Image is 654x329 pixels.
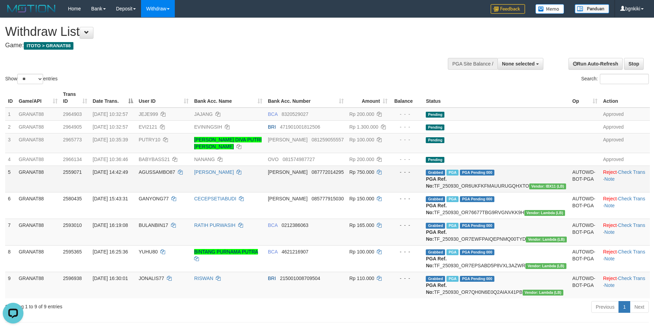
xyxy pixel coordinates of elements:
a: RATIH PURWASIH [194,222,235,228]
img: MOTION_logo.png [5,3,58,14]
td: Approved [600,153,650,166]
select: Showentries [17,74,43,84]
th: Action [600,88,650,108]
span: 2559071 [63,169,82,175]
span: Grabbed [426,276,445,282]
th: Bank Acc. Name: activate to sort column ascending [191,88,265,108]
span: Rp 100.000 [349,137,374,142]
span: PGA Pending [460,170,494,176]
a: Reject [603,276,617,281]
span: Grabbed [426,249,445,255]
span: [DATE] 10:32:57 [93,124,128,130]
td: Approved [600,108,650,121]
span: Vendor URL: https://dashboard.q2checkout.com/secure [526,237,567,242]
div: - - - [393,111,420,118]
td: AUTOWD-BOT-PGA [570,272,600,298]
span: PGA Pending [460,223,494,229]
a: [PERSON_NAME] DIVA PUTRI [PERSON_NAME] [194,137,262,149]
span: JEJE999 [139,111,158,117]
span: [DATE] 14:42:49 [93,169,128,175]
td: AUTOWD-BOT-PGA [570,245,600,272]
th: Bank Acc. Number: activate to sort column ascending [265,88,346,108]
span: YUHU80 [139,249,158,255]
span: BRI [268,276,276,281]
span: 2596938 [63,276,82,281]
span: [PERSON_NAME] [268,169,308,175]
a: Note [604,256,615,261]
a: Previous [591,301,619,313]
span: JONALIS77 [139,276,164,281]
span: Vendor URL: https://dashboard.q2checkout.com/secure [525,263,566,269]
td: 8 [5,245,16,272]
td: GRANAT88 [16,166,60,192]
span: [DATE] 16:25:36 [93,249,128,255]
span: PGA Pending [460,249,494,255]
td: 3 [5,133,16,153]
a: Check Trans [618,196,645,201]
span: ITOTO > GRANAT88 [24,42,73,50]
span: Rp 100.000 [349,249,374,255]
td: 7 [5,219,16,245]
span: None selected [502,61,535,67]
td: TF_250930_OR7QH0N6E0Q2AIAX41PB [423,272,570,298]
span: Copy 085777915030 to clipboard [312,196,344,201]
span: Pending [426,112,444,118]
span: 2965773 [63,137,82,142]
div: - - - [393,136,420,143]
div: PGA Site Balance / [448,58,497,70]
span: BCA [268,111,278,117]
span: Pending [426,157,444,163]
td: · · [600,166,650,192]
td: · · [600,245,650,272]
b: PGA Ref. No: [426,256,446,268]
td: TF_250930_OR7EWFPAIQEPNMQ00TYD [423,219,570,245]
span: Copy 087772014295 to clipboard [312,169,344,175]
div: - - - [393,123,420,130]
span: Marked by bgndany [446,223,459,229]
b: PGA Ref. No: [426,229,446,242]
label: Search: [581,74,649,84]
span: Copy 471901001812506 to clipboard [280,124,320,130]
button: None selected [497,58,543,70]
span: Marked by bgndany [446,276,459,282]
label: Show entries [5,74,58,84]
span: Rp 200.000 [349,111,374,117]
b: PGA Ref. No: [426,282,446,295]
a: CECEPSETIABUDI [194,196,236,201]
span: [DATE] 10:35:39 [93,137,128,142]
a: Check Trans [618,222,645,228]
a: NANANG [194,157,215,162]
span: [DATE] 16:19:08 [93,222,128,228]
span: Copy 8320529027 to clipboard [282,111,309,117]
a: Check Trans [618,249,645,255]
td: GRANAT88 [16,192,60,219]
div: - - - [393,156,420,163]
th: User ID: activate to sort column ascending [136,88,191,108]
div: - - - [393,248,420,255]
span: 2964903 [63,111,82,117]
span: Vendor URL: https://dashboard.q2checkout.com/secure [529,183,566,189]
span: Copy 0212386063 to clipboard [282,222,309,228]
input: Search: [600,74,649,84]
img: Feedback.jpg [491,4,525,14]
h4: Game: [5,42,429,49]
div: - - - [393,275,420,282]
th: Amount: activate to sort column ascending [346,88,390,108]
td: AUTOWD-BOT-PGA [570,192,600,219]
td: 2 [5,120,16,133]
a: JAJANG [194,111,213,117]
div: - - - [393,195,420,202]
span: 2595365 [63,249,82,255]
span: Marked by bgndedek [446,170,459,176]
td: Approved [600,120,650,133]
span: AGUSSAMBO87 [139,169,175,175]
span: PGA Pending [460,276,494,282]
span: Vendor URL: https://dashboard.q2checkout.com/secure [523,290,564,296]
span: Rp 1.300.000 [349,124,378,130]
a: Check Trans [618,276,645,281]
td: · · [600,192,650,219]
td: TF_250930_OR6UKFKFMAUURUGQHXTO [423,166,570,192]
td: 1 [5,108,16,121]
b: PGA Ref. No: [426,203,446,215]
th: Trans ID: activate to sort column ascending [60,88,90,108]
